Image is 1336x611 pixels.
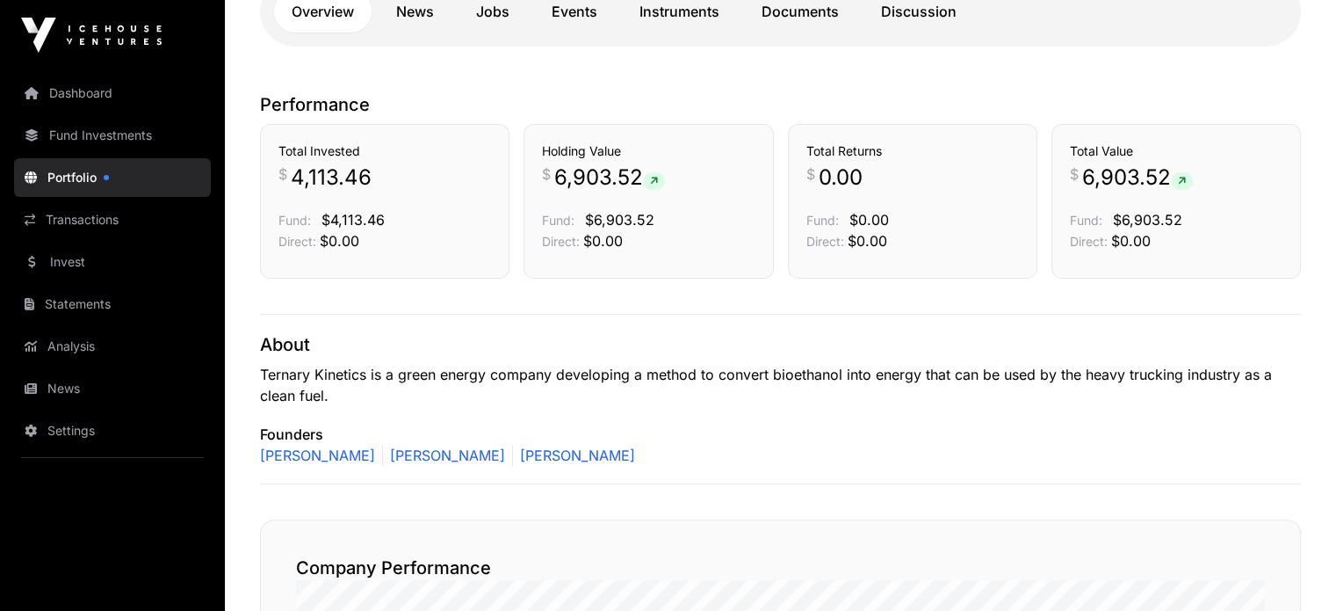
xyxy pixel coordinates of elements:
a: Fund Investments [14,116,211,155]
h3: Holding Value [542,142,755,160]
a: Dashboard [14,74,211,113]
span: 6,903.52 [554,164,665,192]
a: Settings [14,411,211,450]
span: $6,903.52 [585,211,654,229]
span: $0.00 [849,211,889,229]
a: News [14,369,211,408]
h3: Total Returns [806,142,1019,160]
a: Analysis [14,327,211,366]
h3: Total Value [1070,142,1282,160]
a: Statements [14,285,211,324]
p: Ternary Kinetics is a green energy company developing a method to convert bioethanol into energy ... [260,364,1301,406]
span: Fund: [1070,213,1102,228]
span: $0.00 [848,232,887,250]
span: $ [278,164,287,185]
a: [PERSON_NAME] [382,445,505,466]
span: 4,113.46 [291,164,372,192]
span: Fund: [542,213,574,228]
a: Portfolio [14,158,211,197]
span: Direct: [278,234,316,249]
p: About [260,332,1301,357]
span: $0.00 [583,232,623,250]
span: $ [806,164,815,185]
span: $4,113.46 [321,211,385,229]
h2: Company Performance [296,556,1265,580]
span: Direct: [542,234,580,249]
span: $0.00 [320,232,359,250]
span: 6,903.52 [1082,164,1193,192]
a: [PERSON_NAME] [260,445,375,466]
img: Icehouse Ventures Logo [21,18,162,53]
a: Invest [14,243,211,281]
a: [PERSON_NAME] [512,445,635,466]
span: $0.00 [1111,232,1151,250]
iframe: Chat Widget [1248,527,1336,611]
span: 0.00 [819,164,863,192]
span: Fund: [806,213,839,228]
span: $6,903.52 [1113,211,1182,229]
span: Direct: [1070,234,1108,249]
span: Fund: [278,213,311,228]
h3: Total Invested [278,142,491,160]
a: Transactions [14,200,211,239]
span: $ [542,164,551,185]
span: Direct: [806,234,844,249]
p: Performance [260,92,1301,117]
span: $ [1070,164,1079,185]
p: Founders [260,424,1301,445]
